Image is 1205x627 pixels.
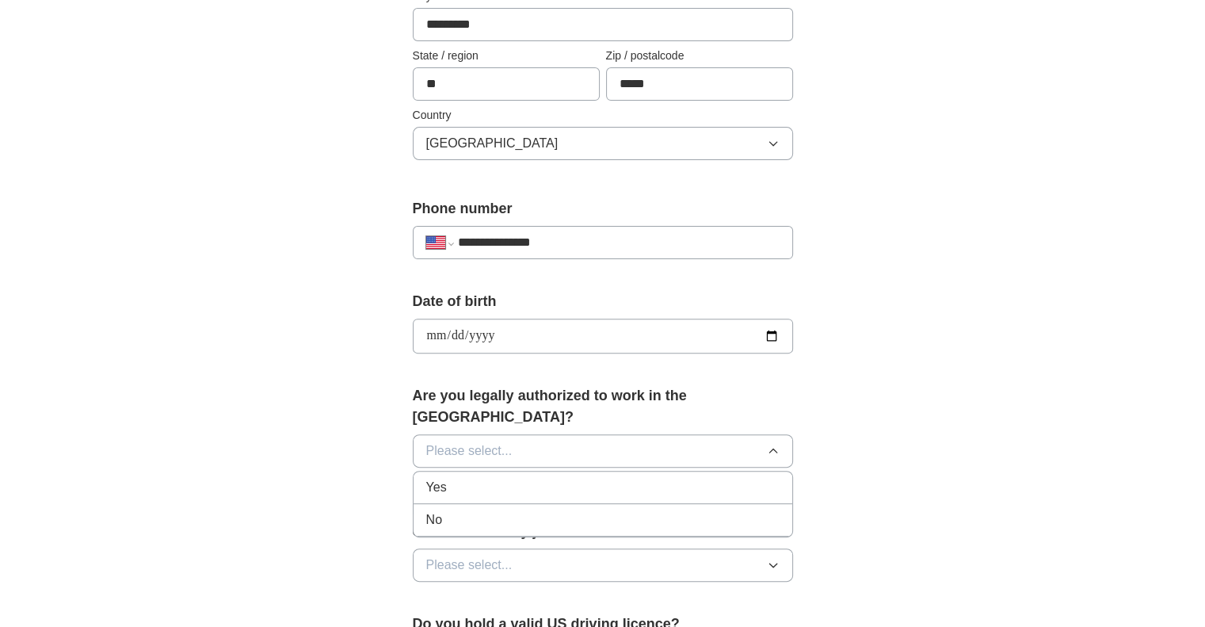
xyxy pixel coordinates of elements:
[426,442,513,461] span: Please select...
[413,385,793,428] label: Are you legally authorized to work in the [GEOGRAPHIC_DATA]?
[413,198,793,220] label: Phone number
[426,510,442,530] span: No
[606,48,793,64] label: Zip / postalcode
[413,434,793,468] button: Please select...
[426,556,513,575] span: Please select...
[426,134,559,153] span: [GEOGRAPHIC_DATA]
[413,549,793,582] button: Please select...
[413,291,793,312] label: Date of birth
[413,107,793,124] label: Country
[413,48,600,64] label: State / region
[413,127,793,160] button: [GEOGRAPHIC_DATA]
[426,478,447,497] span: Yes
